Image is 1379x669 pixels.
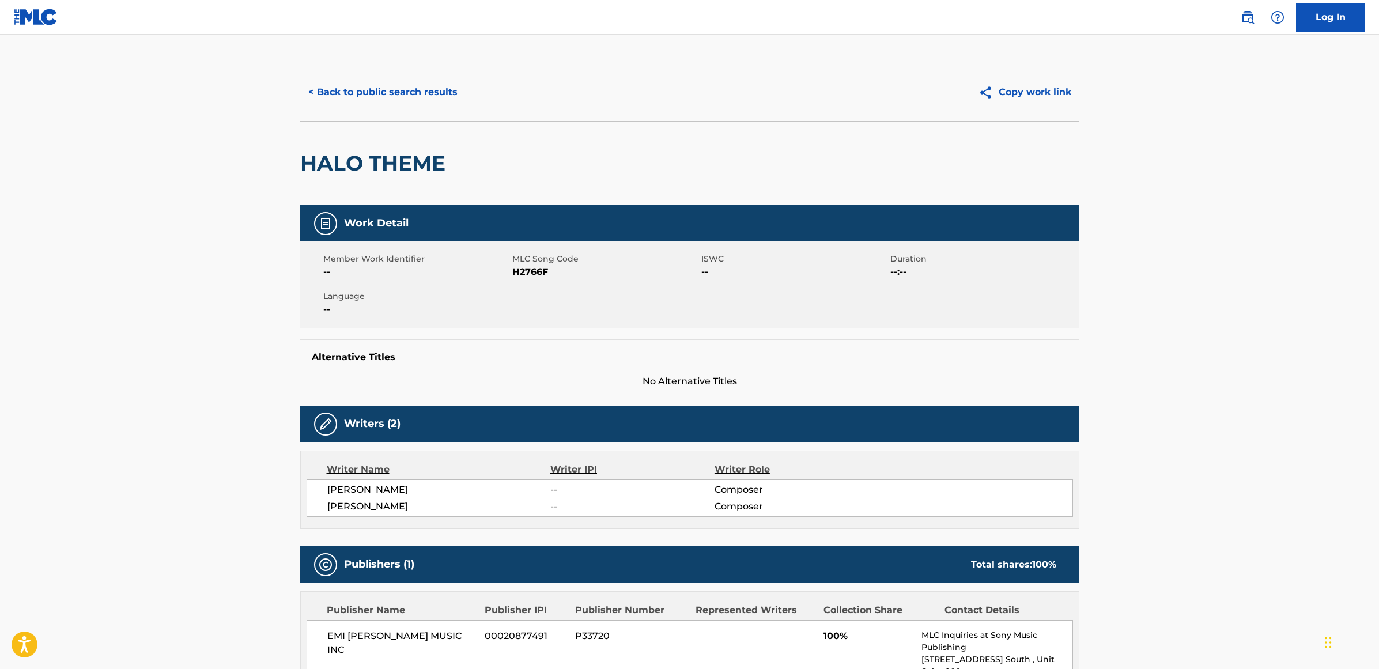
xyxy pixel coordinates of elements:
div: Writer IPI [550,463,715,477]
span: [PERSON_NAME] [327,500,551,513]
img: Writers [319,417,333,431]
img: Work Detail [319,217,333,230]
span: Language [323,290,509,303]
img: MLC Logo [14,9,58,25]
div: Writer Name [327,463,551,477]
h5: Writers (2) [344,417,401,430]
img: help [1271,10,1284,24]
span: Member Work Identifier [323,253,509,265]
a: Public Search [1236,6,1259,29]
div: Publisher Name [327,603,476,617]
img: Copy work link [978,85,999,100]
span: Composer [715,483,864,497]
span: 00020877491 [485,629,566,643]
span: --:-- [890,265,1076,279]
button: < Back to public search results [300,78,466,107]
span: -- [323,303,509,316]
span: P33720 [575,629,687,643]
a: Log In [1296,3,1365,32]
h2: HALO THEME [300,150,451,176]
span: [PERSON_NAME] [327,483,551,497]
h5: Publishers (1) [344,558,414,571]
span: -- [550,500,714,513]
span: No Alternative Titles [300,375,1079,388]
span: EMI [PERSON_NAME] MUSIC INC [327,629,477,657]
img: Publishers [319,558,333,572]
span: Duration [890,253,1076,265]
img: search [1241,10,1255,24]
span: 100 % [1032,559,1056,570]
div: Publisher Number [575,603,687,617]
span: -- [323,265,509,279]
div: Writer Role [715,463,864,477]
h5: Alternative Titles [312,351,1068,363]
span: Composer [715,500,864,513]
div: Help [1266,6,1289,29]
div: Represented Writers [696,603,815,617]
span: H2766F [512,265,698,279]
span: ISWC [701,253,887,265]
div: Contact Details [944,603,1056,617]
button: Copy work link [970,78,1079,107]
span: MLC Song Code [512,253,698,265]
h5: Work Detail [344,217,409,230]
div: Collection Share [823,603,935,617]
span: 100% [823,629,913,643]
div: Total shares: [971,558,1056,572]
span: -- [701,265,887,279]
iframe: Chat Widget [1321,614,1379,669]
p: MLC Inquiries at Sony Music Publishing [921,629,1072,653]
div: Publisher IPI [485,603,566,617]
span: -- [550,483,714,497]
div: Drag [1325,625,1332,660]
